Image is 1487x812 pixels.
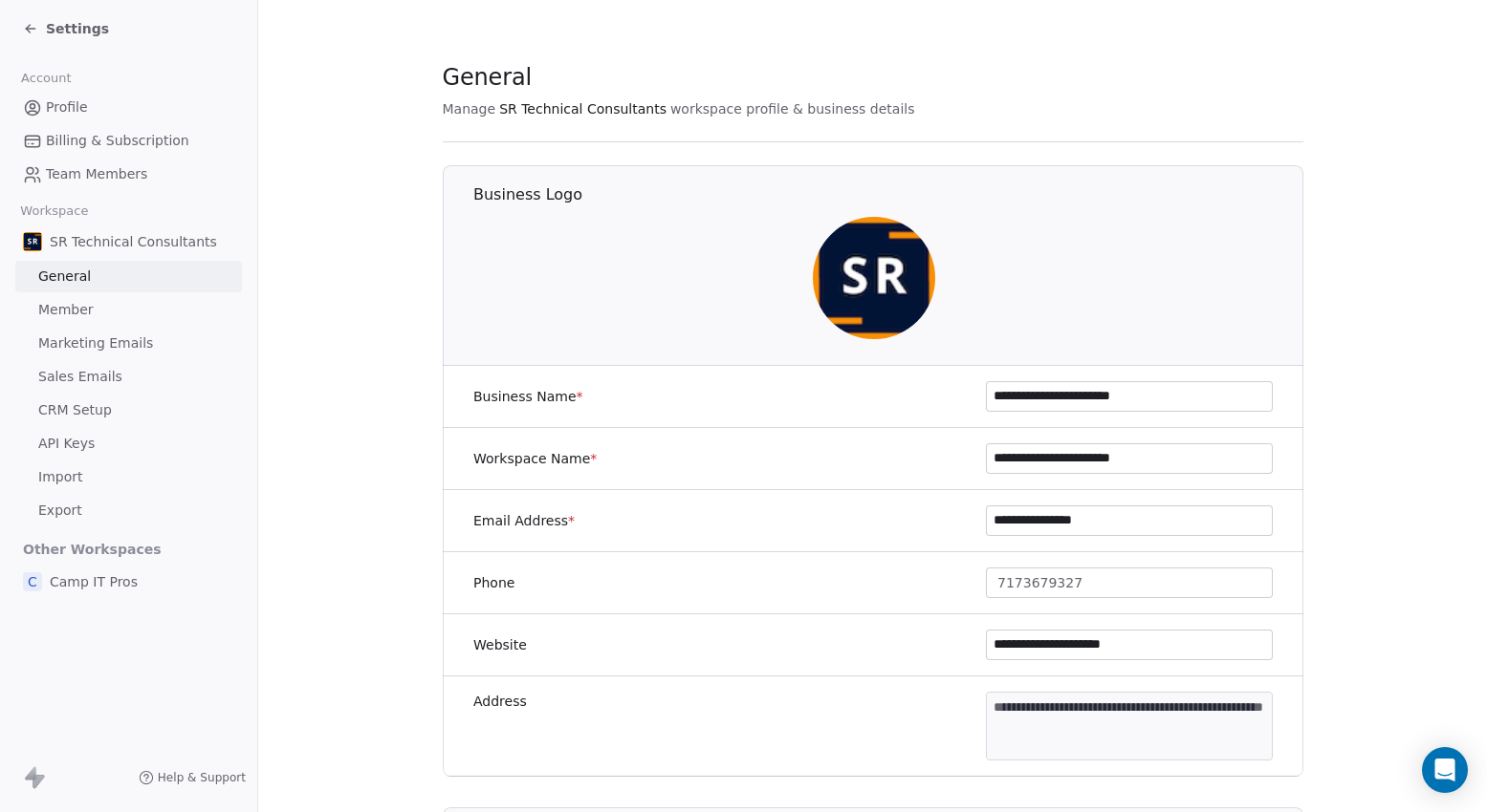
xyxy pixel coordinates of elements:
[473,511,575,530] label: Email Address
[38,267,91,287] span: General
[443,63,533,92] span: General
[15,534,169,565] span: Other Workspaces
[158,770,246,785] span: Help & Support
[12,64,79,93] span: Account
[15,395,242,426] a: CRM Setup
[473,184,1304,205] h1: Business Logo
[50,232,217,251] span: SR Technical Consultants
[38,434,95,454] span: API Keys
[986,567,1273,598] button: 7173679327
[46,97,88,118] span: Profile
[139,770,246,785] a: Help & Support
[15,159,242,190] a: Team Members
[15,428,242,459] a: API Keys
[15,125,242,157] a: Billing & Subscription
[473,573,514,592] label: Phone
[23,572,42,591] span: C
[670,99,915,118] span: workspace profile & business details
[38,333,153,353] span: Marketing Emails
[15,361,242,393] a: Sales Emails
[15,495,242,526] a: Export
[1422,747,1468,793] div: Open Intercom Messenger
[15,261,242,292] a: General
[473,449,597,468] label: Workspace Name
[499,99,667,118] span: SR Technical Consultants
[46,19,109,38] span: Settings
[443,99,496,118] span: Manage
[15,461,242,493] a: Import
[15,328,242,359] a: Marketing Emails
[46,131,189,151] span: Billing & Subscription
[997,573,1082,593] span: 7173679327
[23,232,42,251] img: SR%20Tech%20Consultants%20icon%2080x80.png
[38,501,82,521] span: Export
[38,367,122,387] span: Sales Emails
[38,400,112,420] span: CRM Setup
[38,300,94,320] span: Member
[473,692,527,711] label: Address
[46,164,147,184] span: Team Members
[50,572,138,591] span: Camp IT Pros
[23,19,109,38] a: Settings
[812,217,934,339] img: SR%20Tech%20Consultants%20icon%2080x80.png
[473,387,583,406] label: Business Name
[473,635,527,654] label: Website
[12,197,97,225] span: Workspace
[15,92,242,123] a: Profile
[15,294,242,326] a: Member
[38,467,82,487] span: Import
